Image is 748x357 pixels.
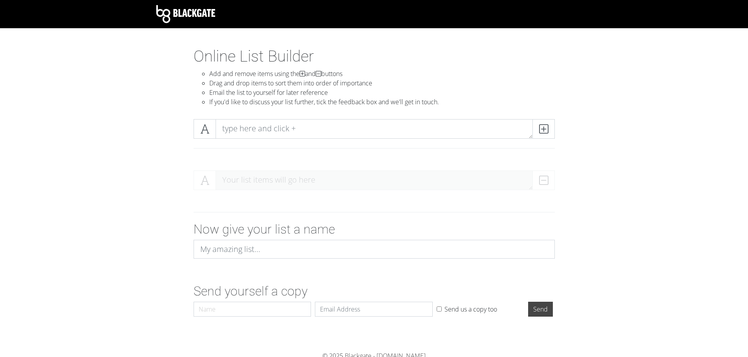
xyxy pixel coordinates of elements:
input: My amazing list... [194,240,555,259]
li: Email the list to yourself for later reference [209,88,555,97]
img: Blackgate [156,5,215,23]
h2: Now give your list a name [194,222,555,237]
h2: Send yourself a copy [194,284,555,299]
input: Email Address [315,302,433,317]
label: Send us a copy too [444,304,497,314]
li: Drag and drop items to sort them into order of importance [209,78,555,88]
input: Name [194,302,311,317]
li: Add and remove items using the and buttons [209,69,555,78]
input: Send [528,302,553,317]
h1: Online List Builder [194,47,555,66]
li: If you'd like to discuss your list further, tick the feedback box and we'll get in touch. [209,97,555,107]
